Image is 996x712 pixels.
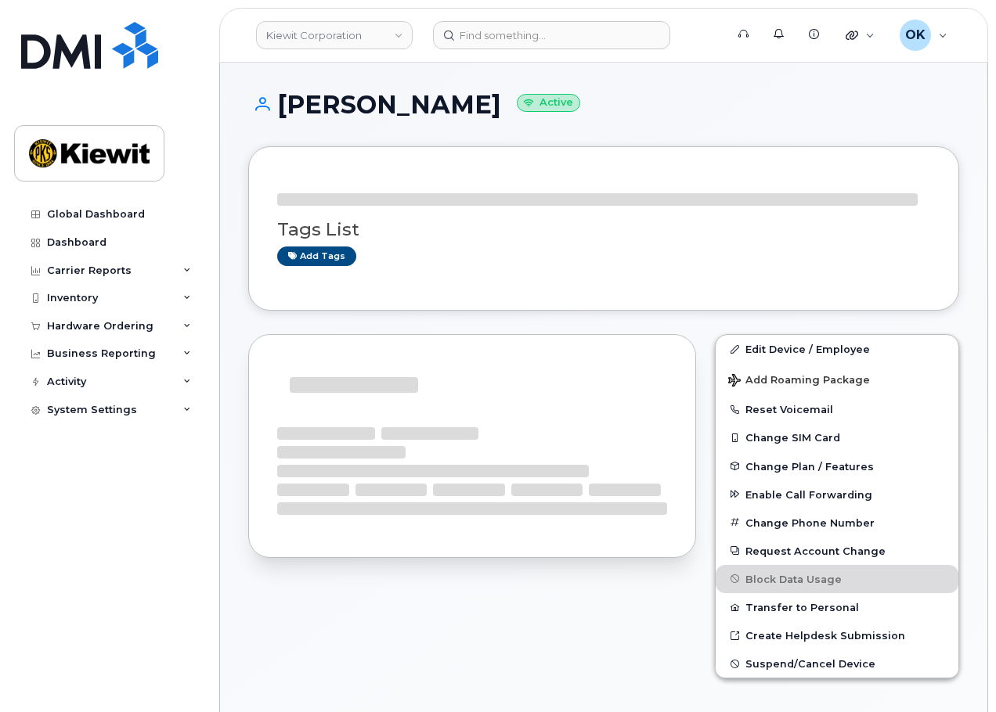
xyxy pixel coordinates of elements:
[745,488,872,500] span: Enable Call Forwarding
[716,480,958,509] button: Enable Call Forwarding
[716,593,958,621] button: Transfer to Personal
[716,452,958,480] button: Change Plan / Features
[745,460,874,472] span: Change Plan / Features
[716,363,958,395] button: Add Roaming Package
[716,509,958,537] button: Change Phone Number
[277,220,930,239] h3: Tags List
[716,621,958,649] a: Create Helpdesk Submission
[728,374,870,389] span: Add Roaming Package
[716,649,958,678] button: Suspend/Cancel Device
[277,246,356,266] a: Add tags
[716,423,958,451] button: Change SIM Card
[745,658,875,670] span: Suspend/Cancel Device
[716,537,958,565] button: Request Account Change
[517,94,580,112] small: Active
[248,91,959,118] h1: [PERSON_NAME]
[716,335,958,363] a: Edit Device / Employee
[716,395,958,423] button: Reset Voicemail
[716,565,958,593] button: Block Data Usage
